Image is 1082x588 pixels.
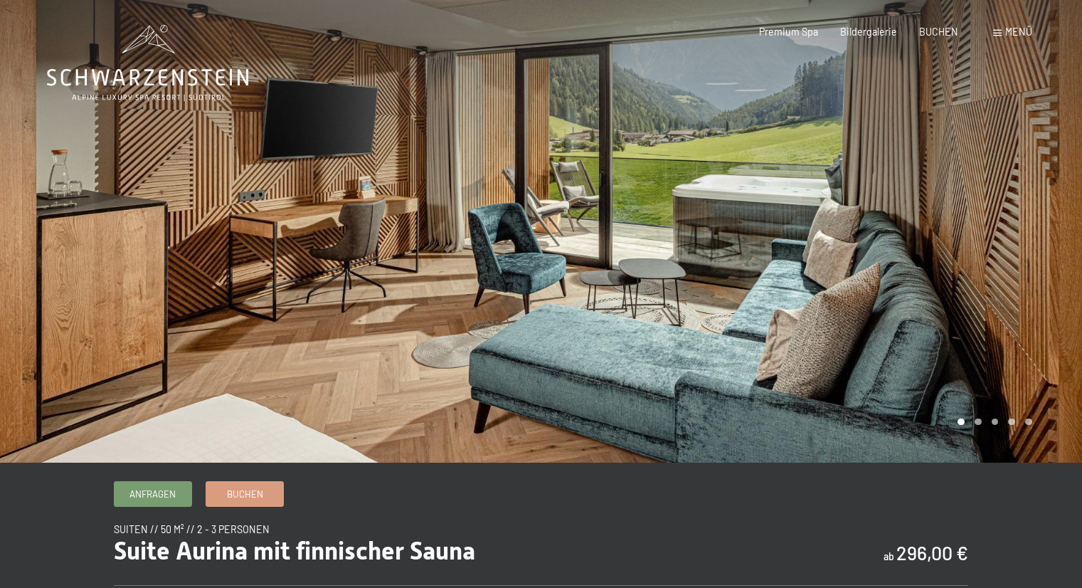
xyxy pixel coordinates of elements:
span: Suiten // 50 m² // 2 - 3 Personen [114,523,270,535]
a: BUCHEN [919,26,958,38]
span: Menü [1005,26,1032,38]
span: Suite Aurina mit finnischer Sauna [114,536,475,565]
span: Buchen [227,488,263,500]
span: ab [884,550,894,562]
span: Anfragen [129,488,176,500]
b: 296,00 € [896,541,968,564]
a: Premium Spa [759,26,818,38]
a: Bildergalerie [840,26,897,38]
a: Anfragen [115,482,191,505]
a: Buchen [206,482,283,505]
